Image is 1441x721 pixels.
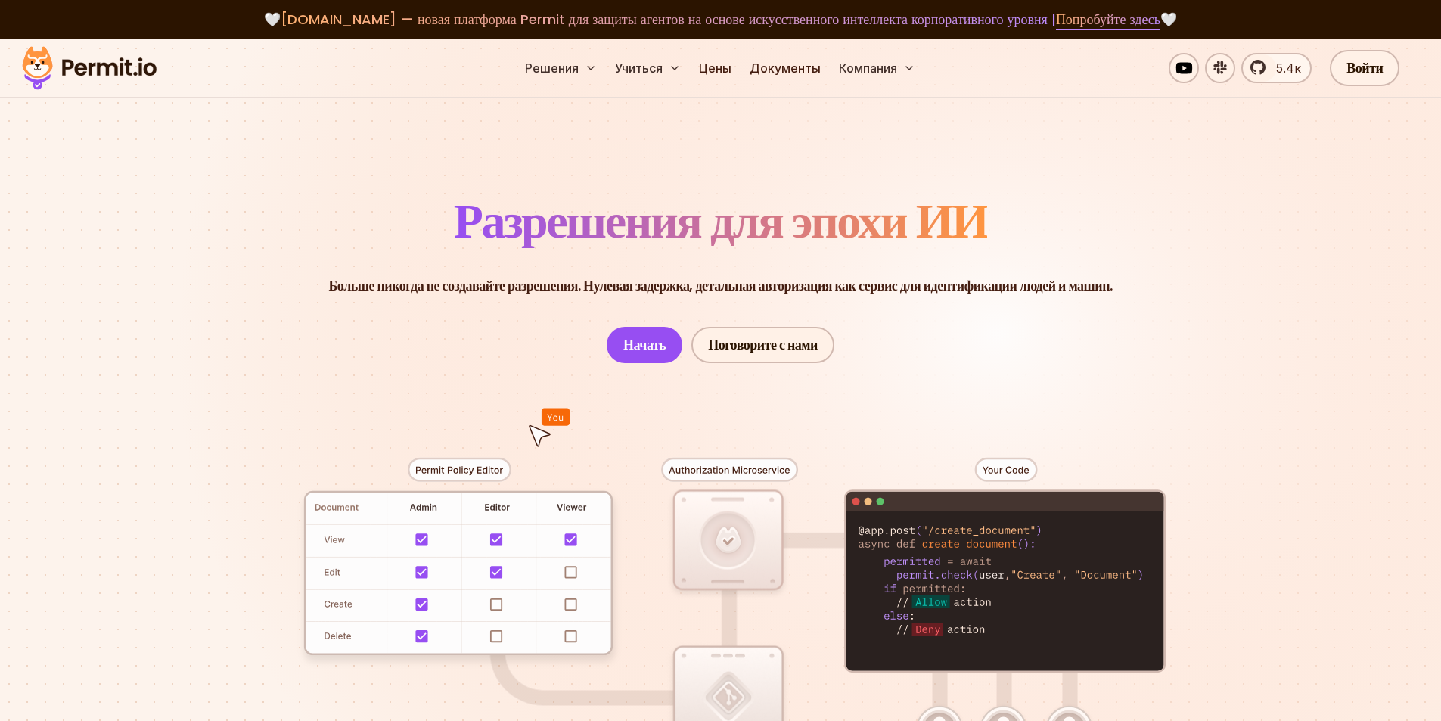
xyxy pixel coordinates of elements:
font: Начать [623,335,666,354]
font: Цены [699,61,731,76]
font: Документы [750,61,821,76]
a: Документы [744,53,827,83]
font: Разрешения для эпохи ИИ [454,187,987,254]
font: 5.4к [1276,61,1301,76]
font: 🤍 [1160,10,1177,29]
font: Учиться [615,61,663,76]
font: Решения [525,61,579,76]
img: Логотип разрешения [15,42,163,94]
a: Попробуйте здесь [1056,10,1160,30]
a: Поговорите с нами [691,327,834,363]
button: Решения [519,53,603,83]
a: Цены [693,53,738,83]
font: Войти [1346,58,1383,77]
font: [DOMAIN_NAME] — новая платформа Permit для защиты агентов на основе искусственного интеллекта кор... [281,10,1056,29]
font: Больше никогда не создавайте разрешения. Нулевая задержка, детальная авторизация как сервис для и... [328,276,1112,295]
font: Компания [839,61,897,76]
a: Начать [607,327,682,363]
button: Учиться [609,53,687,83]
button: Компания [833,53,921,83]
font: 🤍 [264,10,281,29]
a: Войти [1330,50,1399,86]
a: 5.4к [1241,53,1312,83]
